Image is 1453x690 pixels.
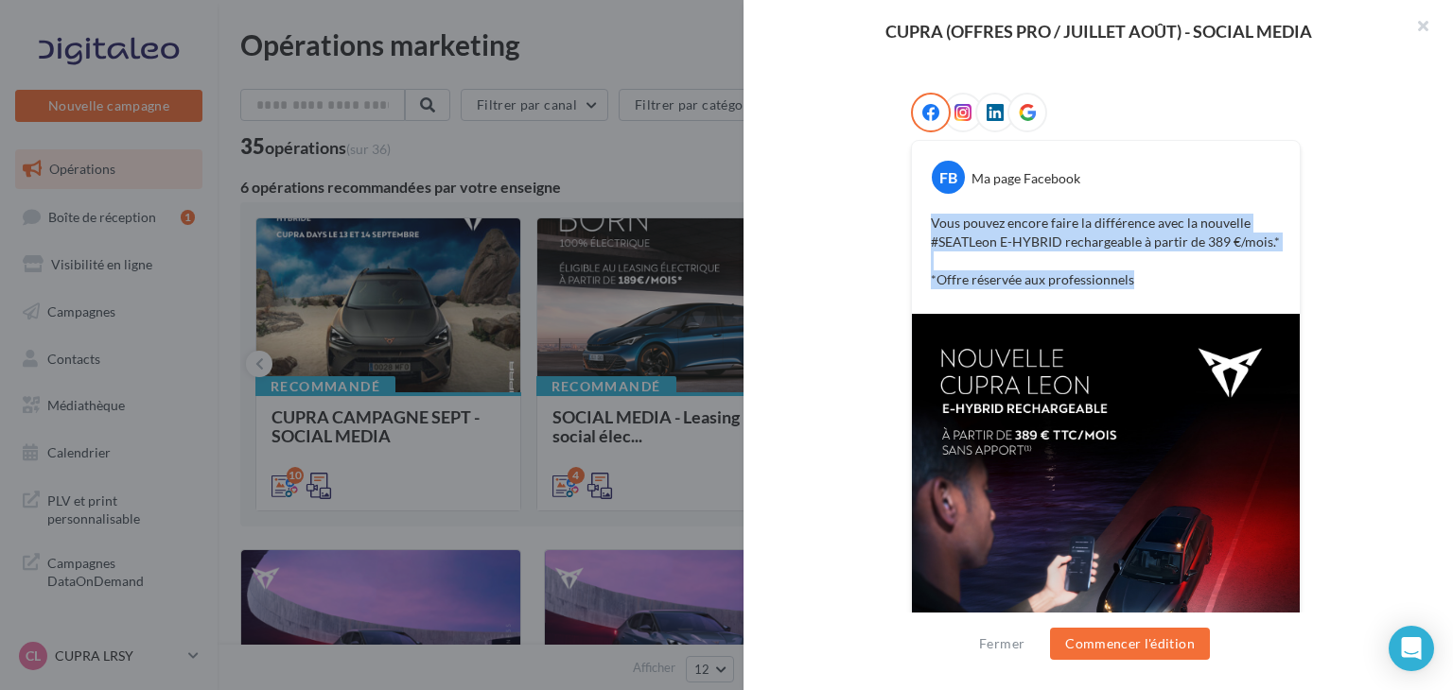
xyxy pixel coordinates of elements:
button: Fermer [972,632,1032,655]
div: Ma page Facebook [972,169,1080,188]
p: Vous pouvez encore faire la différence avec la nouvelle #SEATLeon E-HYBRID rechargeable à partir ... [931,214,1281,289]
div: CUPRA (OFFRES PRO / JUILLET AOÛT) - SOCIAL MEDIA [774,23,1423,40]
div: FB [932,161,965,194]
button: Commencer l'édition [1050,628,1210,660]
div: Open Intercom Messenger [1389,626,1434,671]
